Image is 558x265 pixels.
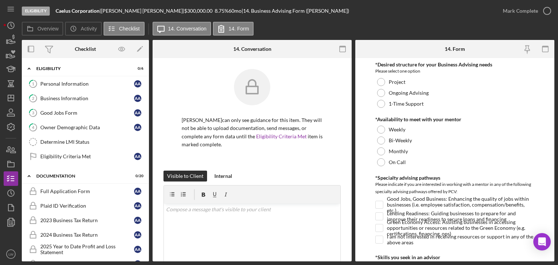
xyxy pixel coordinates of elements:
div: | [56,8,101,14]
div: Personal Information [40,81,134,87]
div: A A [134,202,141,209]
a: 2025 Year to Date Profit and Loss StatementAA [25,242,145,257]
div: Internal [214,171,232,182]
a: 1Personal InformationAA [25,77,145,91]
div: A A [134,124,141,131]
a: Determine LMI Status [25,135,145,149]
div: 60 mo [229,8,242,14]
div: $300,000.00 [184,8,215,14]
label: Monthly [389,148,408,154]
a: Eligibility Criteria MetAA [25,149,145,164]
div: Good Jobs Form [40,110,134,116]
div: *Skills you seek in an advisor [375,254,534,260]
button: 14. Conversation [153,22,211,36]
b: Caelus Corporation [56,8,100,14]
button: Mark Complete [496,4,554,18]
div: A A [134,188,141,195]
a: 2023 Business Tax ReturnAA [25,213,145,228]
label: Weekly [389,127,405,132]
div: Checklist [75,46,96,52]
tspan: 1 [32,81,34,86]
div: Open Intercom Messenger [533,233,551,250]
div: Determine LMI Status [40,139,145,145]
label: 1-Time Support [389,101,424,107]
text: LW [8,252,14,256]
div: | 14. Business Advising Form ([PERSON_NAME]) [242,8,349,14]
button: LW [4,247,18,261]
div: *Availability to meet with your mentor [375,117,534,122]
button: Internal [211,171,236,182]
label: Ongoing Advising [389,90,429,96]
label: On Call [389,159,406,165]
tspan: 4 [32,125,35,130]
a: 3Good Jobs FormAA [25,106,145,120]
a: 4Owner Demographic DataAA [25,120,145,135]
div: A A [134,246,141,253]
div: 2024 Business Tax Return [40,232,134,238]
div: A A [134,109,141,117]
div: Documentation [36,174,125,178]
a: 2024 Business Tax ReturnAA [25,228,145,242]
div: Eligibility [36,66,125,71]
div: A A [134,95,141,102]
label: Project [389,79,405,85]
div: Please select one option [375,68,534,75]
div: 2023 Business Tax Return [40,217,134,223]
button: Overview [22,22,63,36]
div: Business Information [40,95,134,101]
label: I am not interested in receiving resources or support in any of the above areas [387,236,534,243]
label: Overview [37,26,58,32]
div: Eligibility Criteria Met [40,154,134,159]
a: Full Application FormAA [25,184,145,199]
a: Eligibility Criteria Met [256,133,307,139]
div: A A [134,217,141,224]
label: Green Economy Access: Assisting businesses in accessing opportunities or resources related to the... [387,224,534,232]
a: Plaid ID VerificationAA [25,199,145,213]
div: Please indicate if you are interested in working with a mentor in any of the following specialty ... [375,181,534,197]
div: 14. Conversation [233,46,271,52]
div: Full Application Form [40,188,134,194]
div: *Specialty advising pathways [375,175,534,181]
tspan: 3 [32,110,34,115]
button: Activity [65,22,101,36]
div: [PERSON_NAME] [PERSON_NAME] | [101,8,184,14]
button: 14. Form [213,22,254,36]
div: A A [134,231,141,238]
label: Activity [81,26,97,32]
div: 2025 Year to Date Profit and Loss Statement [40,244,134,255]
a: 2Business InformationAA [25,91,145,106]
div: Mark Complete [503,4,538,18]
label: Bi-Weekly [389,138,412,143]
div: Owner Demographic Data [40,125,134,130]
label: Good Jobs, Good Business: Enhancing the quality of jobs within businesses (i.e. employee satisfac... [387,201,534,208]
div: A A [134,80,141,87]
p: [PERSON_NAME] can only see guidance for this item. They will not be able to upload documentation,... [182,116,323,149]
div: 14. Form [445,46,465,52]
div: *Desired structure for your Business Advising needs [375,62,534,68]
label: Lending Readiness: Guiding businesses to prepare for and improve their readiness to secure loans ... [387,213,534,220]
label: Checklist [119,26,140,32]
div: A A [134,153,141,160]
div: 0 / 6 [130,66,143,71]
div: Eligibility [22,7,50,16]
div: 0 / 20 [130,174,143,178]
button: Checklist [104,22,145,36]
tspan: 2 [32,96,34,101]
label: 14. Conversation [168,26,207,32]
div: Plaid ID Verification [40,203,134,209]
div: Visible to Client [167,171,203,182]
button: Visible to Client [163,171,207,182]
div: 8.75 % [215,8,229,14]
label: 14. Form [229,26,249,32]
